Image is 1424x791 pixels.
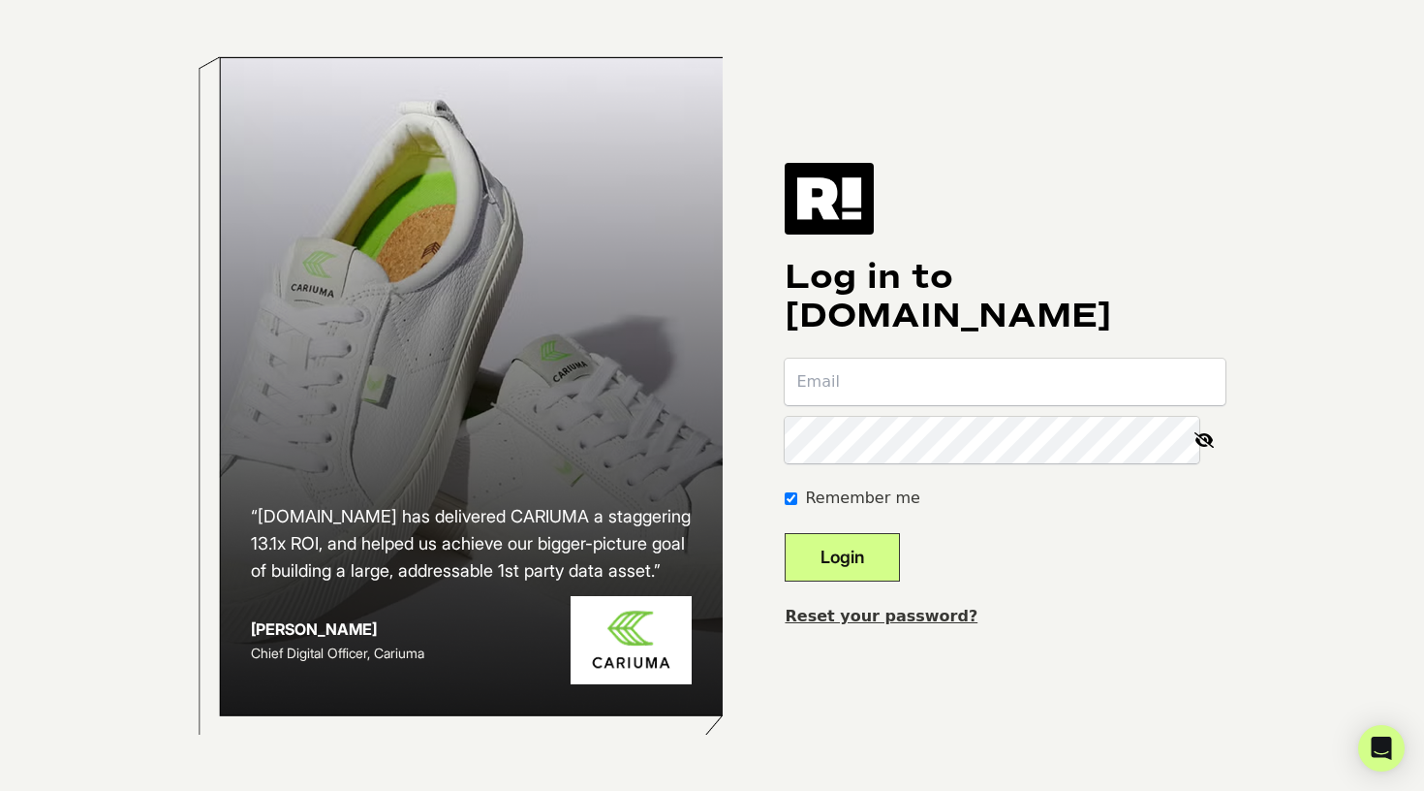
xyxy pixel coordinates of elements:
img: Cariuma [571,596,692,684]
label: Remember me [805,487,919,510]
span: Chief Digital Officer, Cariuma [251,645,424,661]
button: Login [785,533,900,582]
h2: “[DOMAIN_NAME] has delivered CARIUMA a staggering 13.1x ROI, and helped us achieve our bigger-pic... [251,503,693,585]
img: Retention.com [785,163,874,235]
input: Email [785,359,1225,405]
h1: Log in to [DOMAIN_NAME] [785,258,1225,335]
a: Reset your password? [785,607,977,625]
div: Open Intercom Messenger [1358,725,1405,772]
strong: [PERSON_NAME] [251,619,377,639]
